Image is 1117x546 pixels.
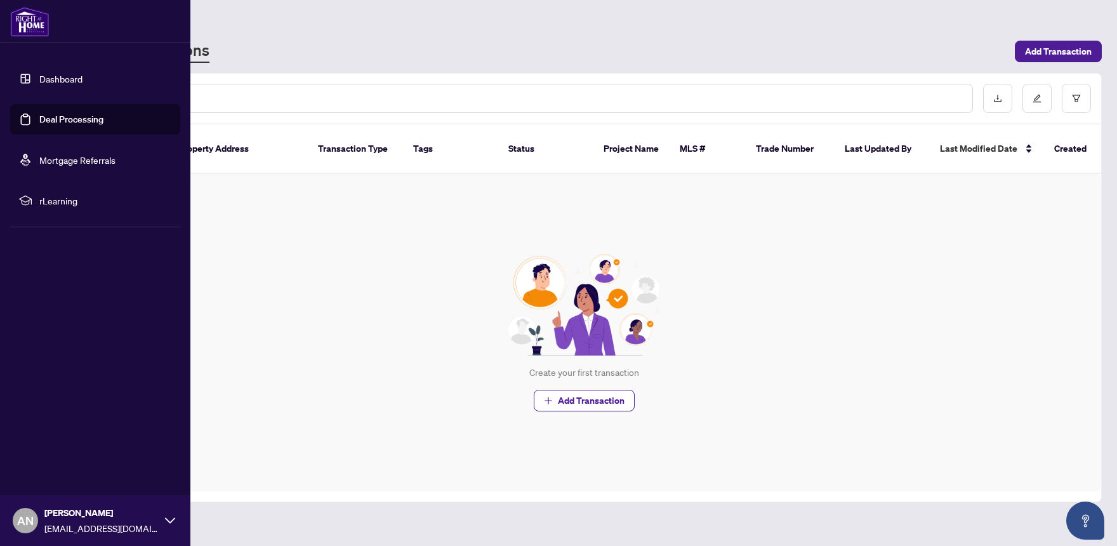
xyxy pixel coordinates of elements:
th: Trade Number [746,124,835,174]
span: rLearning [39,194,171,208]
span: Add Transaction [1025,41,1092,62]
span: [PERSON_NAME] [44,506,159,520]
button: Add Transaction [1015,41,1102,62]
span: [EMAIL_ADDRESS][DOMAIN_NAME] [44,521,159,535]
span: Add Transaction [558,390,625,411]
span: download [993,94,1002,103]
th: Last Updated By [835,124,930,174]
th: Tags [403,124,498,174]
img: Null State Icon [502,254,666,356]
button: Add Transaction [534,390,635,411]
button: filter [1062,84,1091,113]
button: Open asap [1066,502,1104,540]
a: Deal Processing [39,114,103,125]
span: AN [17,512,34,529]
th: MLS # [670,124,746,174]
button: download [983,84,1012,113]
span: edit [1033,94,1041,103]
span: plus [544,396,553,405]
th: Status [498,124,593,174]
div: Create your first transaction [529,366,639,380]
button: edit [1022,84,1052,113]
a: Mortgage Referrals [39,154,116,166]
th: Last Modified Date [930,124,1044,174]
th: Transaction Type [308,124,403,174]
a: Dashboard [39,73,83,84]
th: Project Name [593,124,670,174]
img: logo [10,6,50,37]
th: Property Address [168,124,308,174]
span: Last Modified Date [940,142,1017,156]
span: filter [1072,94,1081,103]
